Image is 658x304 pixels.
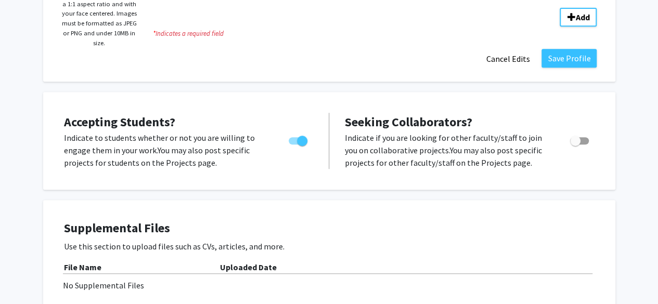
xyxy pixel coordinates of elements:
p: Use this section to upload files such as CVs, articles, and more. [64,240,595,253]
p: Indicate to students whether or not you are willing to engage them in your work. You may also pos... [64,131,269,169]
div: No Supplemental Files [63,279,596,292]
b: Add [575,12,589,22]
button: Add Division/Department [560,8,597,27]
b: Uploaded Date [220,262,277,272]
button: Save Profile [541,49,597,68]
span: Seeking Collaborators? [345,114,472,130]
h4: Supplemental Files [64,221,595,236]
button: Cancel Edits [479,49,536,69]
b: File Name [64,262,101,272]
div: Toggle [566,131,595,147]
div: Toggle [285,131,313,147]
i: Indicates a required field [153,29,597,38]
iframe: Chat [8,257,44,296]
p: Indicate if you are looking for other faculty/staff to join you on collaborative projects. You ma... [345,131,550,169]
span: Accepting Students? [64,114,175,130]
